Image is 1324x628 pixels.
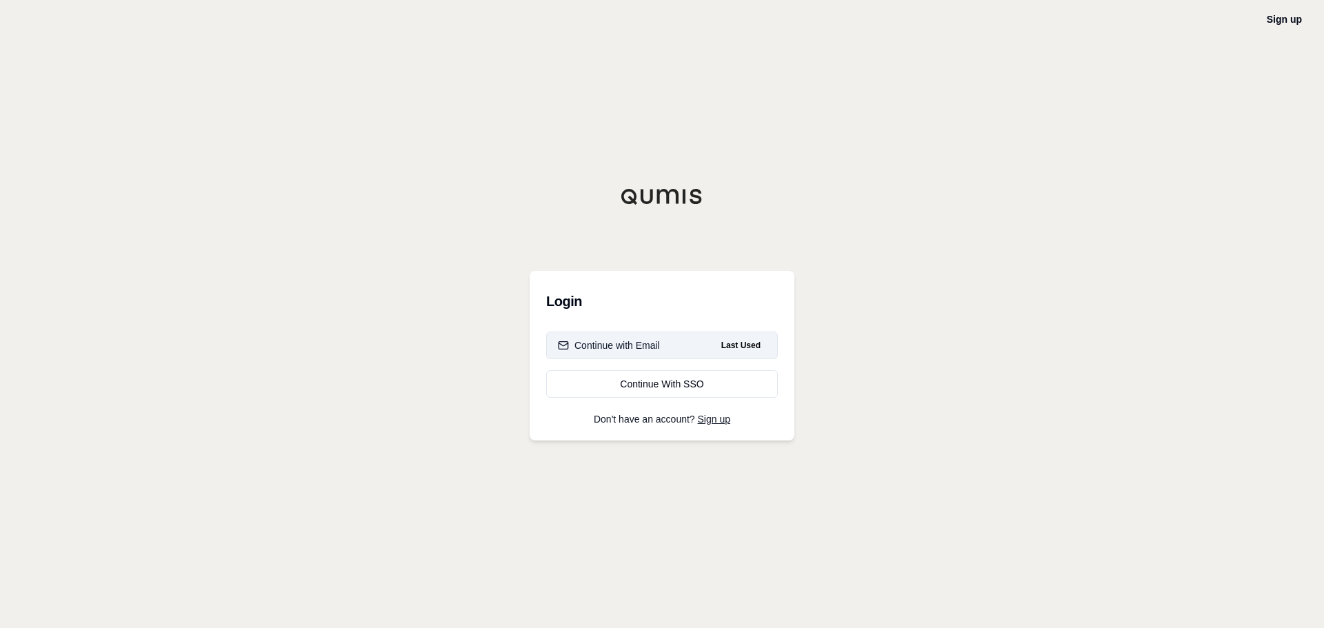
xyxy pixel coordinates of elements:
[546,332,778,359] button: Continue with EmailLast Used
[546,414,778,424] p: Don't have an account?
[621,188,703,205] img: Qumis
[558,377,766,391] div: Continue With SSO
[558,338,660,352] div: Continue with Email
[716,337,766,354] span: Last Used
[1267,14,1302,25] a: Sign up
[546,287,778,315] h3: Login
[546,370,778,398] a: Continue With SSO
[698,414,730,425] a: Sign up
